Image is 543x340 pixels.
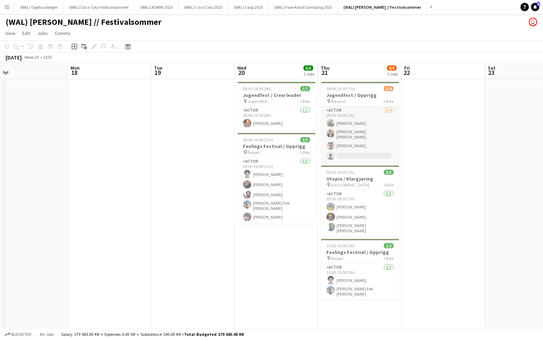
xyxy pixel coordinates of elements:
[321,82,399,163] app-job-card: 09:00-16:00 (7h)3/4Jugendfest / Opprigg Ålesund1 RoleActor3/409:00-16:00 (7h)[PERSON_NAME][PERSON...
[321,92,399,98] h3: Jugendfest / Opprigg
[331,182,370,187] span: [GEOGRAPHIC_DATA]
[238,157,316,224] app-card-role: Actor5/509:00-20:00 (11h)[PERSON_NAME][PERSON_NAME][PERSON_NAME][PERSON_NAME] Eek [PERSON_NAME][P...
[384,86,394,91] span: 3/4
[488,65,496,71] span: Sat
[321,165,399,236] app-job-card: 09:00-16:00 (7h)3/3Utopia / Klargjøring [GEOGRAPHIC_DATA]1 RoleActor3/309:00-16:00 (7h)[PERSON_NA...
[331,99,346,104] span: Ålesund
[238,92,316,98] h3: Jugendfest / Crew leader
[531,3,540,11] a: 9
[64,0,135,14] button: (WAL) Coca-Cola Festivalsommer
[304,71,315,77] div: 2 Jobs
[248,150,260,155] span: Bergen
[321,106,399,163] app-card-role: Actor3/409:00-16:00 (7h)[PERSON_NAME][PERSON_NAME] [PERSON_NAME][PERSON_NAME]
[14,0,64,14] button: (WAL) Opphus boliger
[331,256,344,261] span: Bergen
[179,0,228,14] button: (WAL) Coca Cola 2025
[248,99,268,104] span: Jugendfest
[387,65,397,71] span: 8/9
[238,106,316,130] app-card-role: Actor1/108:00-16:00 (8h)[PERSON_NAME]
[70,69,80,77] span: 18
[487,69,496,77] span: 23
[321,190,399,236] app-card-role: Actor3/309:00-16:00 (7h)[PERSON_NAME][PERSON_NAME][PERSON_NAME] [PERSON_NAME]
[327,243,355,248] span: 10:00-15:00 (5h)
[338,0,427,14] button: (WAL) [PERSON_NAME] // Festivalsommer
[384,243,394,248] span: 2/2
[300,99,310,104] span: 1 Role
[228,0,269,14] button: (WAL) Coop 2025
[237,69,247,77] span: 20
[384,99,394,104] span: 1 Role
[269,0,338,14] button: (WAL) Faxe Kondi Sampling 2025
[6,54,22,61] div: [DATE]
[301,86,310,91] span: 1/1
[321,239,399,299] app-job-card: 10:00-15:00 (5h)2/2Feelings Festival / Opprigg Bergen1 RoleActor2/210:00-15:00 (5h)[PERSON_NAME][...
[300,150,310,155] span: 1 Role
[327,86,355,91] span: 09:00-16:00 (7h)
[3,331,32,338] button: Budgeted
[301,137,310,142] span: 5/5
[405,65,410,71] span: Fri
[404,69,410,77] span: 22
[384,170,394,175] span: 3/3
[321,176,399,182] h3: Utopia / Klargjøring
[321,249,399,255] h3: Feelings Festival / Opprigg
[388,71,398,77] div: 3 Jobs
[55,30,71,36] span: Comms
[238,82,316,130] app-job-card: 08:00-16:00 (8h)1/1Jugendfest / Crew leader Jugendfest1 RoleActor1/108:00-16:00 (8h)[PERSON_NAME]
[243,137,274,142] span: 09:00-20:00 (11h)
[321,65,330,71] span: Thu
[238,143,316,149] h3: Feelings Festival / Opprigg
[238,133,316,224] app-job-card: 09:00-20:00 (11h)5/5Feelings Festival / Opprigg Bergen1 RoleActor5/509:00-20:00 (11h)[PERSON_NAME...
[43,55,52,60] div: CEST
[153,69,162,77] span: 19
[20,29,33,38] a: Edit
[6,17,161,27] h1: (WAL) [PERSON_NAME] // Festivalsommer
[35,29,51,38] a: Jobs
[23,55,41,60] span: Week 33
[11,332,31,337] span: Budgeted
[238,65,247,71] span: Wed
[184,332,244,337] span: Total Budgeted 179 365.00 KR
[321,263,399,299] app-card-role: Actor2/210:00-15:00 (5h)[PERSON_NAME][PERSON_NAME] Eek [PERSON_NAME]
[304,65,313,71] span: 6/6
[327,170,355,175] span: 09:00-16:00 (7h)
[6,30,15,36] span: View
[537,2,540,6] span: 9
[71,65,80,71] span: Mon
[3,29,18,38] a: View
[52,29,73,38] a: Comms
[135,0,179,14] button: (WAL) ADMIN 2025
[384,182,394,187] span: 1 Role
[38,332,55,337] span: All jobs
[243,86,271,91] span: 08:00-16:00 (8h)
[22,30,30,36] span: Edit
[320,69,330,77] span: 21
[529,18,537,26] app-user-avatar: Martin Bjørnsrud
[154,65,162,71] span: Tue
[61,332,244,337] div: Salary 179 065.00 KR + Expenses 0.00 KR + Subsistence 300.00 KR =
[384,256,394,261] span: 1 Role
[37,30,48,36] span: Jobs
